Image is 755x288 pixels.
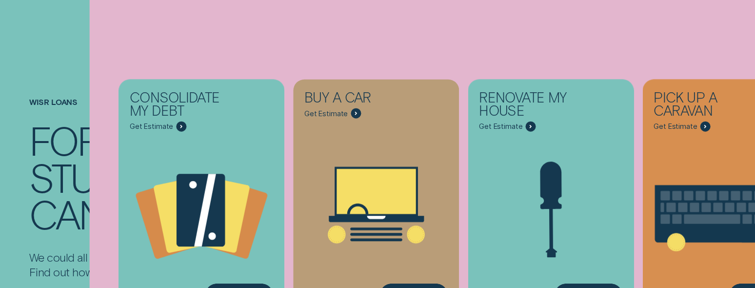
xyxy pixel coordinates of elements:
span: Get Estimate [130,122,173,131]
div: Consolidate my debt [130,90,236,121]
h4: For the stuff that can't wait [29,122,230,233]
div: Buy a car [304,90,410,108]
div: Renovate My House [479,90,585,121]
p: We could all use a hand from time to time. Find out how Wisr loans can support you. [29,250,230,279]
span: Get Estimate [654,122,697,131]
div: stuff [29,159,136,196]
span: Get Estimate [304,109,348,118]
div: can't [29,196,129,233]
span: Get Estimate [479,122,522,131]
div: For [29,122,100,159]
h1: Wisr loans [29,98,230,122]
